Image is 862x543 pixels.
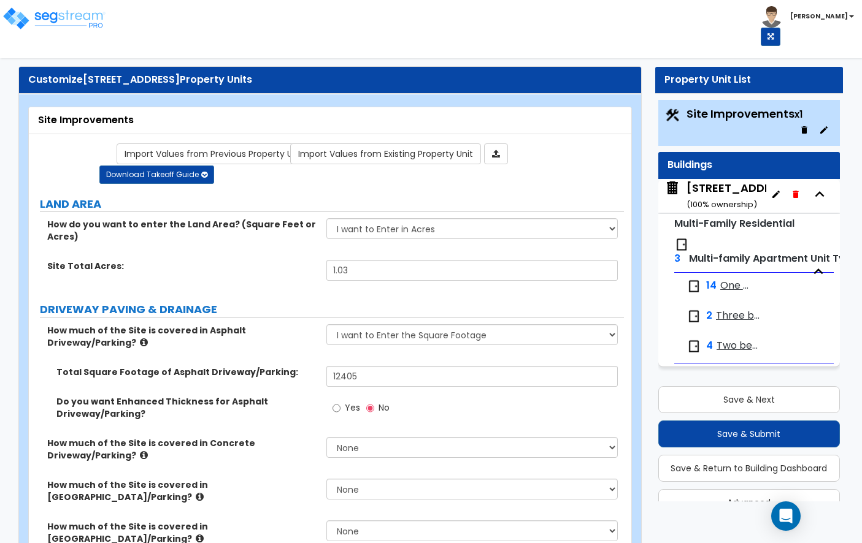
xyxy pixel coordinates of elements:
a: Import the dynamic attribute values from previous properties. [117,143,312,164]
span: One bed, One bath [720,279,751,293]
label: How much of the Site is covered in [GEOGRAPHIC_DATA]/Parking? [47,479,317,503]
small: x1 [795,108,802,121]
small: ( 100 % ownership) [687,199,757,210]
button: Save & Next [658,386,840,413]
img: door.png [687,279,701,294]
label: Total Square Footage of Asphalt Driveway/Parking: [56,366,317,378]
img: Construction.png [664,107,680,123]
img: logo_pro_r.png [2,6,106,31]
span: Yes [345,401,360,414]
span: Download Takeoff Guide [106,169,199,180]
img: door.png [674,237,689,252]
span: No [379,401,390,414]
button: Save & Submit [658,420,840,447]
span: 2 [706,309,712,323]
i: click for more info! [196,492,204,501]
label: How much of the Site is covered in Concrete Driveway/Parking? [47,437,317,461]
span: Site Improvements [687,106,802,121]
div: Customize Property Units [28,73,632,87]
span: Three bed, One bath [716,309,761,323]
label: DRIVEWAY PAVING & DRAINAGE [40,302,624,317]
i: click for more info! [140,450,148,460]
a: Import the dynamic attributes value through Excel sheet [484,143,508,164]
div: Site Improvements [38,113,622,127]
img: door.png [687,309,701,324]
div: Property Unit List [664,73,834,87]
i: click for more info! [140,338,148,347]
input: No [366,401,374,415]
div: Open Intercom Messenger [771,501,801,531]
span: 14 [706,279,717,293]
button: Save & Return to Building Dashboard [658,455,840,482]
span: Multi-family Apartment Unit Type [689,251,858,265]
span: 3 [674,251,680,265]
div: Buildings [668,158,831,172]
label: How much of the Site is covered in Asphalt Driveway/Parking? [47,324,317,349]
img: building.svg [664,180,680,196]
label: Do you want Enhanced Thickness for Asphalt Driveway/Parking? [56,395,317,420]
img: avatar.png [761,6,782,28]
span: 2572 Knollwood Ct [664,180,766,211]
div: [STREET_ADDRESS] [687,180,796,211]
span: Two bed, One bath [717,339,761,353]
i: click for more info! [196,534,204,543]
a: Import the dynamic attribute values from existing properties. [290,143,481,164]
b: [PERSON_NAME] [790,12,848,21]
input: Yes [333,401,341,415]
img: door.png [687,339,701,354]
span: [STREET_ADDRESS] [83,72,180,86]
button: Advanced [658,489,840,516]
small: Multi-Family Residential [674,216,795,230]
label: Site Total Acres: [47,260,317,272]
button: Download Takeoff Guide [99,165,214,184]
label: LAND AREA [40,196,624,212]
span: 4 [706,339,713,353]
label: How do you want to enter the Land Area? (Square Feet or Acres) [47,218,317,243]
